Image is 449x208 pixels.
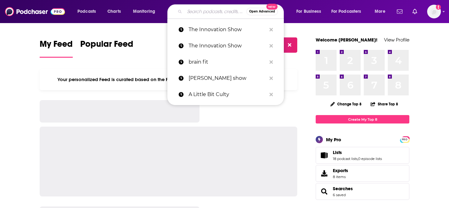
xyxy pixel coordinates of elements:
[358,157,382,161] a: 0 episode lists
[331,7,361,16] span: For Podcasters
[316,165,409,182] a: Exports
[40,69,297,90] div: Your personalized Feed is curated based on the Podcasts, Creators, Users, and Lists that you Follow.
[333,150,342,155] span: Lists
[80,39,133,58] a: Popular Feed
[333,193,346,197] a: 6 saved
[327,100,365,108] button: Change Top 8
[427,5,441,18] img: User Profile
[167,54,284,70] a: brain fit
[107,7,121,16] span: Charts
[370,98,398,110] button: Share Top 8
[103,7,125,17] a: Charts
[40,39,73,53] span: My Feed
[401,137,408,142] a: PRO
[129,7,163,17] button: open menu
[296,7,321,16] span: For Business
[333,157,358,161] a: 18 podcast lists
[333,168,348,173] span: Exports
[370,7,393,17] button: open menu
[427,5,441,18] span: Logged in as megcassidy
[73,7,104,17] button: open menu
[167,70,284,86] a: [PERSON_NAME] show
[333,186,353,191] a: Searches
[316,37,377,43] a: Welcome [PERSON_NAME]!
[249,10,275,13] span: Open Advanced
[189,70,266,86] p: chris voss show
[189,86,266,103] p: A Little Bit Culty
[326,137,341,143] div: My Pro
[246,8,278,15] button: Open AdvancedNew
[133,7,155,16] span: Monitoring
[318,151,330,160] a: Lists
[167,22,284,38] a: The Innovation Show
[394,6,405,17] a: Show notifications dropdown
[173,4,290,19] div: Search podcasts, credits, & more...
[333,175,348,179] span: 8 items
[189,54,266,70] p: brain fit
[77,7,96,16] span: Podcasts
[318,187,330,196] a: Searches
[266,4,278,10] span: New
[327,7,370,17] button: open menu
[384,37,409,43] a: View Profile
[427,5,441,18] button: Show profile menu
[40,39,73,58] a: My Feed
[375,7,385,16] span: More
[80,39,133,53] span: Popular Feed
[333,150,382,155] a: Lists
[316,115,409,123] a: Create My Top 8
[318,169,330,178] span: Exports
[167,38,284,54] a: The Innovation Show
[316,147,409,164] span: Lists
[410,6,420,17] a: Show notifications dropdown
[5,6,65,17] img: Podchaser - Follow, Share and Rate Podcasts
[292,7,329,17] button: open menu
[167,86,284,103] a: A Little Bit Culty
[185,7,246,17] input: Search podcasts, credits, & more...
[358,157,358,161] span: ,
[189,38,266,54] p: The Innovation Show
[189,22,266,38] p: The Innovation Show
[436,5,441,10] svg: Add a profile image
[316,183,409,200] span: Searches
